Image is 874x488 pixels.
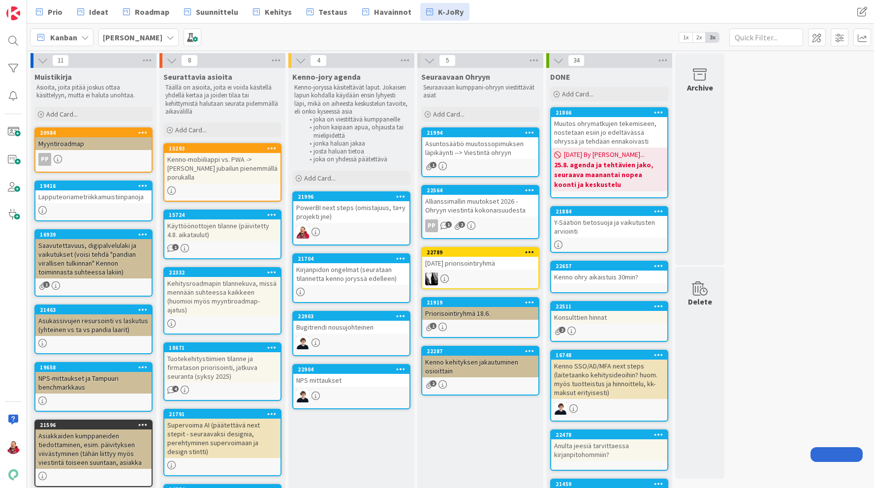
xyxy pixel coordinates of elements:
div: MT [551,402,667,415]
span: Havainnot [374,6,411,18]
div: 22564 [422,186,538,195]
div: Anulta jeesiä tarvittaessa kirjanpitohommiin? [551,439,667,461]
div: 22657Kenno ohry aikaistuis 30min? [551,262,667,283]
div: 19416 [40,183,152,189]
img: MT [296,390,309,402]
span: 5 [439,55,456,66]
div: 21704 [293,254,409,263]
div: 20984 [40,129,152,136]
span: Add Card... [433,110,465,119]
div: 22903 [293,312,409,321]
img: MT [554,402,567,415]
a: Testaus [301,3,353,21]
div: Myyntiroadmap [35,137,152,150]
li: jonka haluan jakaa [304,140,409,148]
div: Lapputeoriametriikkamuistiinpanoja [35,190,152,203]
div: 22657 [556,263,667,270]
div: 22511Konsulttien hinnat [551,302,667,324]
span: 11 [52,55,69,66]
div: 21791Supervoima AI (päätettävä next stepit - seuraavaksi designia, perehtyminen supervoimaan ja d... [164,410,281,458]
div: 21866 [551,108,667,117]
span: 3x [706,32,719,42]
div: 21463 [40,306,152,313]
div: 21704 [298,255,409,262]
div: Allianssimallin muutokset 2026 - Ohryyn viestintä kokonaisuudesta [422,195,538,216]
div: 16748 [556,352,667,359]
span: Muistikirja [34,72,72,82]
div: Kehitysroadmapin tilannekuva, missä mennään suhteessa kaikkeen (huomioi myös myyntiroadmap-ajatus) [164,277,281,316]
div: 22478 [556,431,667,438]
div: 16939Saavutettavuus, digipalvelulaki ja vaikutukset (voisi tehdä "pandian virallisen tulkinnan" K... [35,230,152,278]
a: 21463Asukassivujen resursointi vs laskutus (yhteinen vs ta vs pandia laarit) [34,305,153,354]
div: 20984Myyntiroadmap [35,128,152,150]
div: 21704Kirjanpidon ongelmat (seurataan tilannetta kenno joryssä edelleen) [293,254,409,285]
a: 21996PowerBI next steps (omistajuus, ta+y projekti jne)JS [292,191,410,245]
span: 1 [430,162,437,168]
div: 22564 [427,187,538,194]
div: 19416 [35,182,152,190]
span: 1x [679,32,692,42]
img: Visit kanbanzone.com [6,6,20,20]
li: joka on yhdessä päätettävä [304,155,409,163]
div: 22287 [422,347,538,356]
div: 16939 [40,231,152,238]
a: 22332Kehitysroadmapin tilannekuva, missä mennään suhteessa kaikkeen (huomioi myös myyntiroadmap-a... [163,267,281,335]
a: 15293Kenno-mobiiliappi vs. PWA -> [PERSON_NAME] jubailun pienemmällä porukalla [163,143,281,202]
a: 18671Tuotekehitystiimien tilanne ja firmatason priorisointi, jatkuva seuranta (syksy 2025) [163,342,281,401]
li: josta haluan tietoa [304,148,409,155]
span: 1 [43,281,50,288]
div: 18671 [164,343,281,352]
div: Asuntosäätiö muutossopimuksen läpikäynti --> Viestintä ohryyn [422,137,538,159]
p: Seuraavaan kumppani-ohryyn viestittävät asiat [423,84,537,100]
div: 15724 [169,212,281,218]
div: 15724 [164,211,281,219]
div: Tuotekehitystiimien tilanne ja firmatason priorisointi, jatkuva seuranta (syksy 2025) [164,352,281,383]
a: 21884Y-Säätiön tietosuoja ja vaikutusten arviointi [550,206,668,253]
div: 22904 [298,366,409,373]
a: 19658NPS-mittaukset ja Tampuuri benchmarkkaus [34,362,153,412]
div: 15293 [169,145,281,152]
div: 15724Käyttöönottojen tilanne (päivitetty 4.8. aikataulut) [164,211,281,241]
div: Käyttöönottojen tilanne (päivitetty 4.8. aikataulut) [164,219,281,241]
li: johon kaipaan apua, ohjausta tai mielipidettä [304,123,409,140]
div: Bugitrendi nousujohteinen [293,321,409,334]
span: Add Card... [562,90,593,98]
span: 8 [181,55,198,66]
a: Suunnittelu [178,3,244,21]
div: 22789[DATE] priorisointiryhmä [422,248,538,270]
div: 18671Tuotekehitystiimien tilanne ja firmatason priorisointi, jatkuva seuranta (syksy 2025) [164,343,281,383]
div: 21866 [556,109,667,116]
div: 21996 [293,192,409,201]
div: 19658 [35,363,152,372]
span: 1 [172,244,179,250]
a: 21994Asuntosäätiö muutossopimuksen läpikäynti --> Viestintä ohryyn [421,127,539,177]
a: 22564Allianssimallin muutokset 2026 - Ohryyn viestintä kokonaisuudestaPP [421,185,539,239]
a: 19416Lapputeoriametriikkamuistiinpanoja [34,181,153,221]
p: Kenno-joryssa käsiteltävät laput. Jokaisen lapun kohdalla käydään ensin lyhyesti läpi, mikä on ai... [294,84,408,116]
div: Kenno SSO/AD/MFA next steps (laitetaanko kehitysideoihin? huom. myös tuotteistus ja hinnoittelu, ... [551,360,667,399]
span: 1 [445,221,452,228]
div: 21596 [40,422,152,428]
span: Roadmap [135,6,169,18]
div: NPS mittaukset [293,374,409,387]
li: joka on viestittävä kumppaneille [304,116,409,123]
div: 22903 [298,313,409,320]
a: 20984MyyntiroadmapPP [34,127,153,173]
span: Ideat [89,6,108,18]
div: 18671 [169,344,281,351]
img: MT [296,336,309,349]
div: 22789 [427,249,538,256]
div: Asukassivujen resursointi vs laskutus (yhteinen vs ta vs pandia laarit) [35,314,152,336]
span: [DATE] By [PERSON_NAME]... [564,150,645,160]
a: 16748Kenno SSO/AD/MFA next steps (laitetaanko kehitysideoihin? huom. myös tuotteistus ja hinnoitt... [550,350,668,422]
div: 16748Kenno SSO/AD/MFA next steps (laitetaanko kehitysideoihin? huom. myös tuotteistus ja hinnoitt... [551,351,667,399]
b: 25.8. agenda ja tehtävien jako, seuraava maanantai nopea koonti ja keskustelu [554,160,664,189]
div: 21919 [427,299,538,306]
span: K-JoRy [438,6,464,18]
div: 22511 [551,302,667,311]
div: 21994 [427,129,538,136]
div: Asiakkaiden kumppaneiden tiedottaminen, esim. päivityksen viivästyminen (tähän liittyy myös viest... [35,429,152,469]
a: 22478Anulta jeesiä tarvittaessa kirjanpitohommiin? [550,429,668,471]
span: Add Card... [304,174,336,183]
div: MT [293,336,409,349]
